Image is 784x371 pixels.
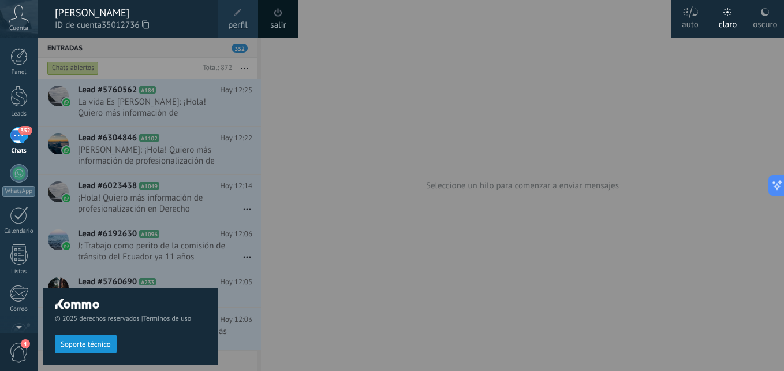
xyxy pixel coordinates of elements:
[55,6,206,19] div: [PERSON_NAME]
[61,340,111,348] span: Soporte técnico
[2,306,36,313] div: Correo
[2,268,36,276] div: Listas
[55,339,117,348] a: Soporte técnico
[2,186,35,197] div: WhatsApp
[55,314,206,323] span: © 2025 derechos reservados |
[143,314,191,323] a: Términos de uso
[21,339,30,348] span: 4
[753,8,777,38] div: oscuro
[2,228,36,235] div: Calendario
[228,19,247,32] span: perfil
[18,126,32,135] span: 352
[682,8,699,38] div: auto
[55,19,206,32] span: ID de cuenta
[2,69,36,76] div: Panel
[9,25,28,32] span: Cuenta
[2,110,36,118] div: Leads
[270,19,286,32] a: salir
[2,147,36,155] div: Chats
[55,335,117,353] button: Soporte técnico
[719,8,737,38] div: claro
[102,19,149,32] span: 35012736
